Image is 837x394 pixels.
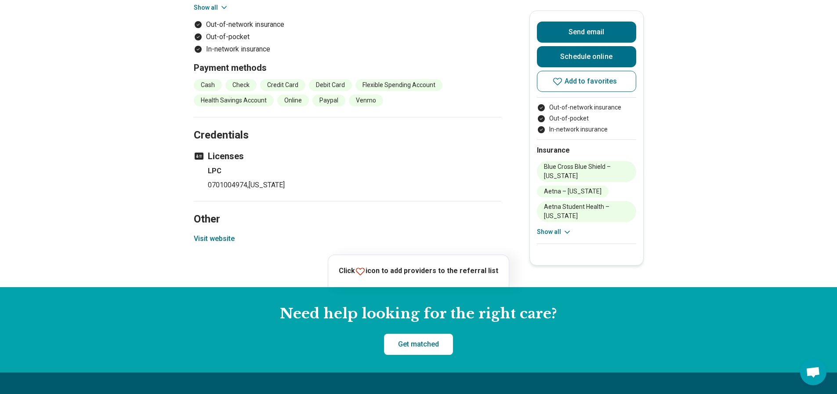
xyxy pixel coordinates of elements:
li: Credit Card [260,79,305,91]
p: Click icon to add providers to the referral list [339,266,498,277]
li: Out-of-network insurance [194,19,501,30]
button: Add to favorites [537,71,636,92]
h3: Licenses [194,150,501,162]
li: Paypal [312,95,345,106]
li: Blue Cross Blue Shield – [US_STATE] [537,161,636,182]
span: Add to favorites [565,78,617,85]
ul: Payment options [194,19,501,55]
li: Out-of-pocket [194,32,501,42]
button: Send email [537,22,636,43]
h2: Need help looking for the right care? [7,305,830,323]
button: Show all [537,227,572,237]
li: In-network insurance [537,125,636,134]
li: Flexible Spending Account [355,79,442,91]
button: Show all [194,3,228,12]
span: , [US_STATE] [247,181,285,189]
li: Aetna Student Health – [US_STATE] [537,201,636,222]
h2: Other [194,191,501,227]
a: Schedule online [537,46,636,67]
li: Health Savings Account [194,95,274,106]
li: Aetna – [US_STATE] [537,186,609,197]
h3: Payment methods [194,62,501,74]
li: Venmo [349,95,383,106]
h2: Insurance [537,145,636,156]
li: Out-of-network insurance [537,103,636,112]
li: Online [277,95,309,106]
h2: Credentials [194,107,501,143]
ul: Payment options [537,103,636,134]
h4: LPC [208,166,501,176]
li: Check [225,79,257,91]
div: Open chat [800,359,826,385]
li: Out-of-pocket [537,114,636,123]
li: Cash [194,79,222,91]
button: Visit website [194,233,235,244]
li: Debit Card [309,79,352,91]
a: Get matched [384,334,453,355]
p: 0701004974 [208,180,501,190]
li: In-network insurance [194,44,501,55]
